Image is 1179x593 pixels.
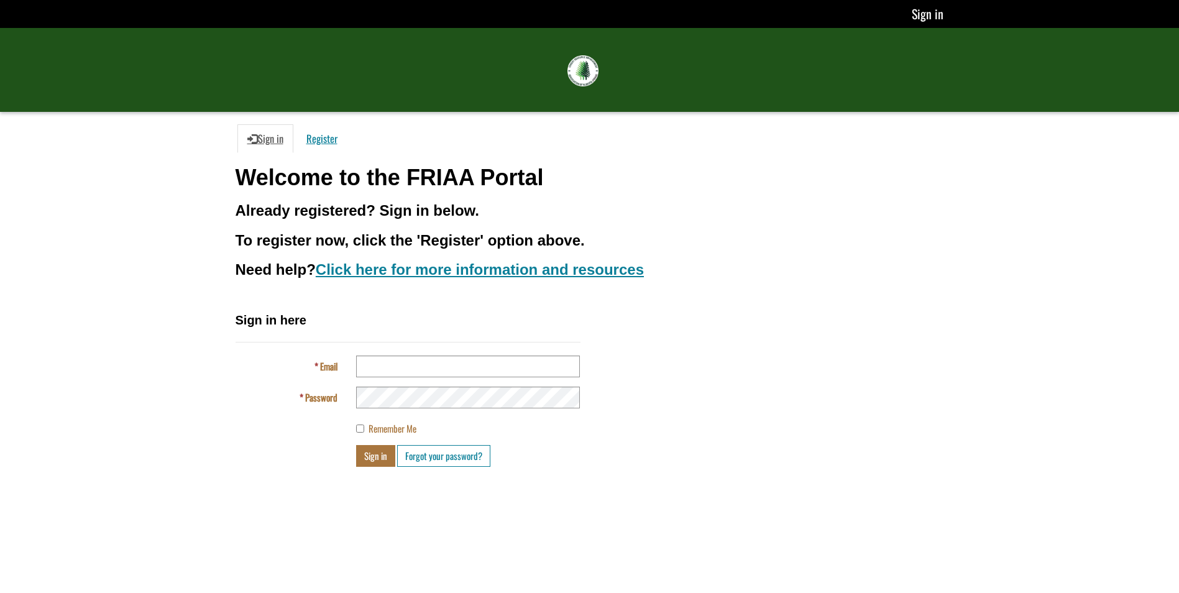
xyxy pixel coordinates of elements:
span: Remember Me [369,421,416,435]
span: Email [320,359,337,373]
a: Click here for more information and resources [316,261,644,278]
h3: Already registered? Sign in below. [236,203,944,219]
span: Sign in here [236,313,306,327]
input: Remember Me [356,425,364,433]
h3: To register now, click the 'Register' option above. [236,232,944,249]
span: Password [305,390,337,404]
a: Sign in [912,4,943,23]
a: Sign in [237,124,293,153]
h1: Welcome to the FRIAA Portal [236,165,944,190]
a: Register [296,124,347,153]
img: FRIAA Submissions Portal [567,55,599,86]
button: Sign in [356,445,395,467]
a: Forgot your password? [397,445,490,467]
h3: Need help? [236,262,944,278]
